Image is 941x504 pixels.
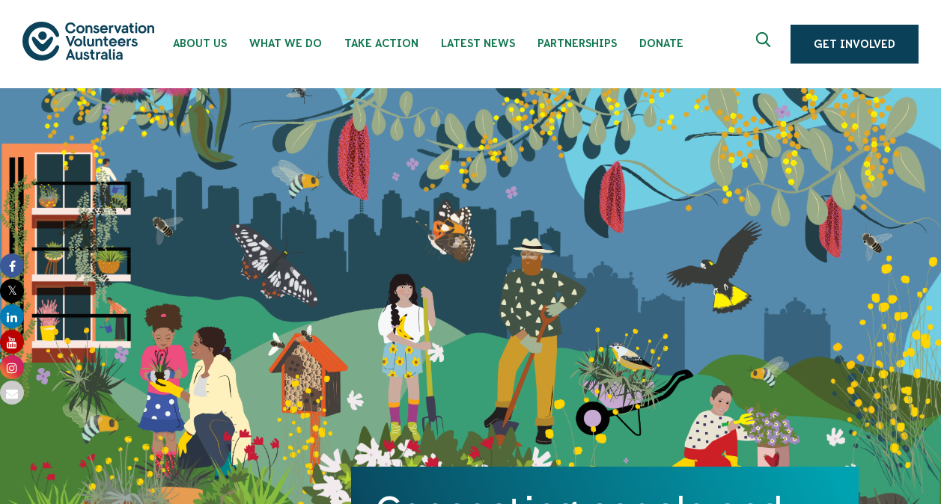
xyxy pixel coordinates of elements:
[22,22,154,60] img: logo.svg
[249,37,322,49] span: What We Do
[173,37,227,49] span: About Us
[756,32,775,56] span: Expand search box
[538,37,617,49] span: Partnerships
[441,37,515,49] span: Latest News
[747,26,783,62] button: Expand search box Close search box
[791,25,919,64] a: Get Involved
[344,37,418,49] span: Take Action
[639,37,683,49] span: Donate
